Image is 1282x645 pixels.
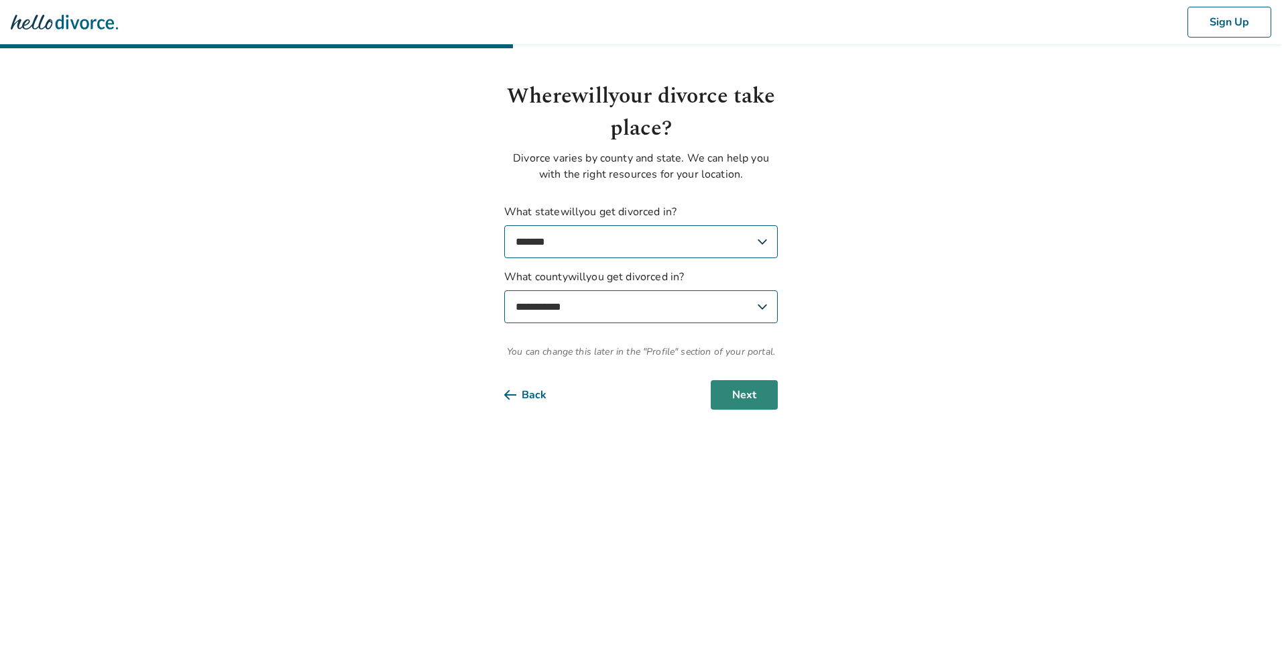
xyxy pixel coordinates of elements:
[711,380,778,410] button: Next
[504,225,778,258] select: What statewillyou get divorced in?
[504,380,568,410] button: Back
[1187,7,1271,38] button: Sign Up
[504,269,778,323] label: What county will you get divorced in?
[504,80,778,145] h1: Where will your divorce take place?
[1215,581,1282,645] iframe: Chat Widget
[504,290,778,323] select: What countywillyou get divorced in?
[504,204,778,258] label: What state will you get divorced in?
[504,345,778,359] span: You can change this later in the "Profile" section of your portal.
[11,9,118,36] img: Hello Divorce Logo
[504,150,778,182] p: Divorce varies by county and state. We can help you with the right resources for your location.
